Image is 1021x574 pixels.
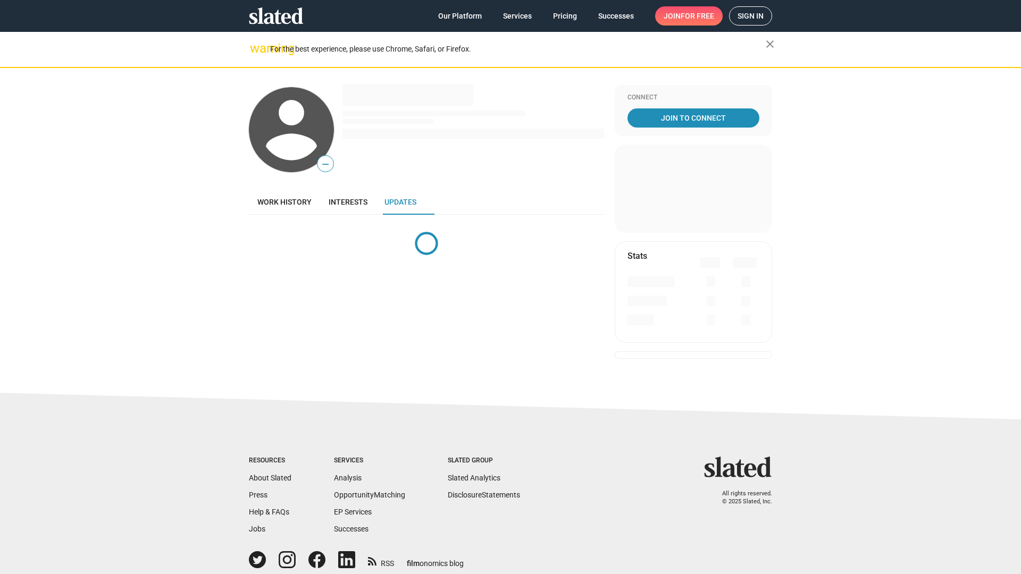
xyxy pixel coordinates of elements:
a: Help & FAQs [249,508,289,516]
div: Connect [627,94,759,102]
a: Services [495,6,540,26]
a: OpportunityMatching [334,491,405,499]
a: Interests [320,189,376,215]
span: Successes [598,6,634,26]
span: Interests [329,198,367,206]
div: For the best experience, please use Chrome, Safari, or Firefox. [270,42,766,56]
a: Work history [249,189,320,215]
a: Sign in [729,6,772,26]
mat-icon: warning [250,42,263,55]
p: All rights reserved. © 2025 Slated, Inc. [711,490,772,505]
a: About Slated [249,474,291,482]
span: Sign in [738,7,764,25]
a: DisclosureStatements [448,491,520,499]
a: EP Services [334,508,372,516]
span: for free [681,6,714,26]
a: filmonomics blog [407,550,464,569]
a: Joinfor free [655,6,723,26]
a: Press [249,491,267,499]
span: Join To Connect [630,108,757,128]
span: film [407,559,420,568]
a: Join To Connect [627,108,759,128]
div: Services [334,457,405,465]
a: Pricing [545,6,585,26]
a: Jobs [249,525,265,533]
span: Updates [384,198,416,206]
a: Analysis [334,474,362,482]
span: Our Platform [438,6,482,26]
span: — [317,157,333,171]
span: Join [664,6,714,26]
a: Successes [334,525,369,533]
div: Slated Group [448,457,520,465]
a: Updates [376,189,425,215]
a: Our Platform [430,6,490,26]
span: Pricing [553,6,577,26]
span: Services [503,6,532,26]
span: Work history [257,198,312,206]
mat-icon: close [764,38,776,50]
mat-card-title: Stats [627,250,647,261]
a: Slated Analytics [448,474,500,482]
a: RSS [368,552,394,569]
a: Successes [590,6,642,26]
div: Resources [249,457,291,465]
